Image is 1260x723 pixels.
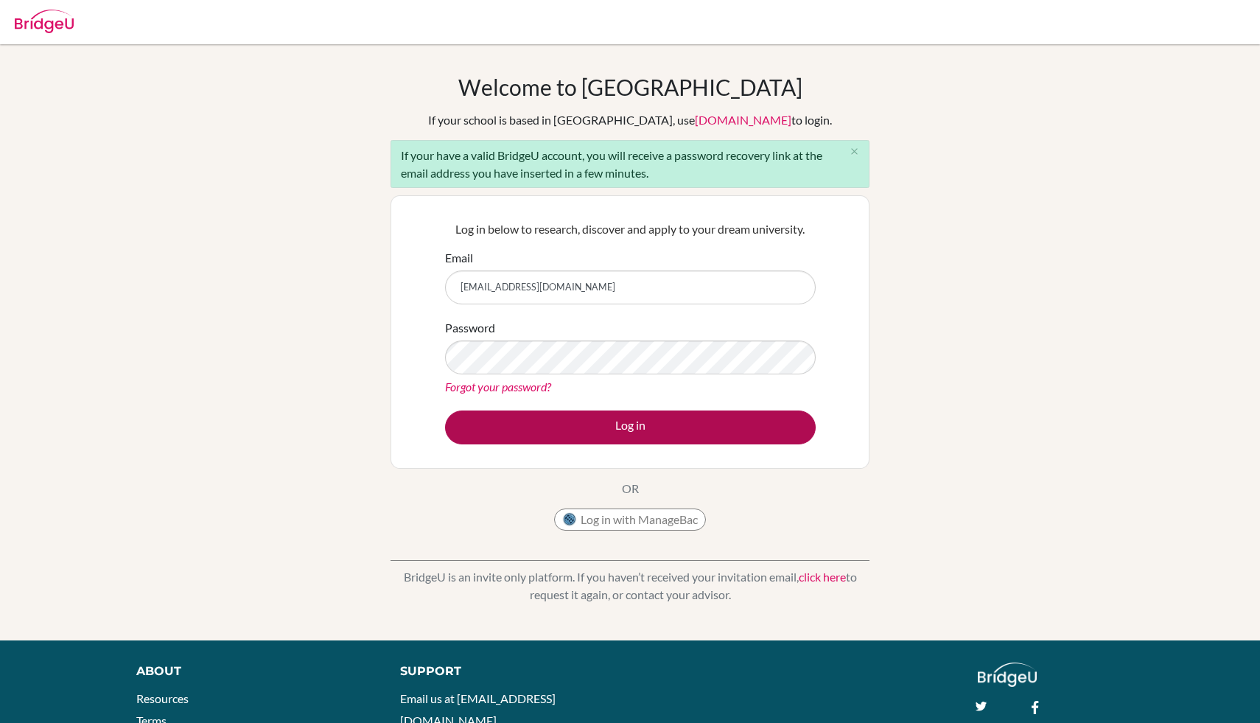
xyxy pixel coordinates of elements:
[391,140,869,188] div: If your have a valid BridgeU account, you will receive a password recovery link at the email addr...
[391,568,869,604] p: BridgeU is an invite only platform. If you haven’t received your invitation email, to request it ...
[445,220,816,238] p: Log in below to research, discover and apply to your dream university.
[458,74,802,100] h1: Welcome to [GEOGRAPHIC_DATA]
[849,146,860,157] i: close
[978,663,1037,687] img: logo_white@2x-f4f0deed5e89b7ecb1c2cc34c3e3d731f90f0f143d5ea2071677605dd97b5244.png
[554,509,706,531] button: Log in with ManageBac
[15,10,74,33] img: Bridge-U
[839,141,869,163] button: Close
[445,411,816,444] button: Log in
[799,570,846,584] a: click here
[622,480,639,497] p: OR
[136,663,367,680] div: About
[695,113,791,127] a: [DOMAIN_NAME]
[428,111,832,129] div: If your school is based in [GEOGRAPHIC_DATA], use to login.
[400,663,614,680] div: Support
[136,691,189,705] a: Resources
[445,380,551,394] a: Forgot your password?
[445,319,495,337] label: Password
[445,249,473,267] label: Email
